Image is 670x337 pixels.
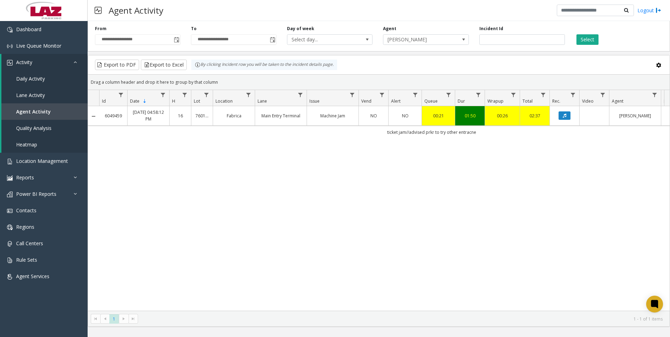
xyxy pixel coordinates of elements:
a: Main Entry Terminal [259,112,302,119]
a: Queue Filter Menu [444,90,453,99]
img: 'icon' [7,274,13,280]
span: Toggle popup [268,35,276,44]
span: [PERSON_NAME] [383,35,451,44]
img: 'icon' [7,159,13,164]
span: Call Centers [16,240,43,247]
span: Location [216,98,233,104]
a: Location Filter Menu [244,90,253,99]
a: 16 [174,112,187,119]
a: Date Filter Menu [158,90,168,99]
a: Total Filter Menu [539,90,548,99]
label: Day of week [287,26,314,32]
span: Alert [391,98,401,104]
button: Select [576,34,599,45]
span: Live Queue Monitor [16,42,61,49]
img: 'icon' [7,241,13,247]
span: Lane [258,98,267,104]
span: Dur [458,98,465,104]
button: Export to PDF [95,60,139,70]
span: Reports [16,174,34,181]
a: Heatmap [1,136,88,153]
span: Agent Activity [16,108,51,115]
a: Lane Activity [1,87,88,103]
kendo-pager-info: 1 - 1 of 1 items [142,316,663,322]
a: Activity [1,54,88,70]
span: Toggle popup [172,35,180,44]
a: Id Filter Menu [116,90,126,99]
a: Dur Filter Menu [474,90,483,99]
a: 00:21 [426,112,451,119]
a: Fabrica [217,112,251,119]
img: 'icon' [7,225,13,230]
img: 'icon' [7,208,13,214]
img: pageIcon [95,2,102,19]
span: Rule Sets [16,256,37,263]
a: 6049459 [103,112,123,119]
span: NO [370,113,377,119]
a: [PERSON_NAME] [614,112,657,119]
span: Agent [612,98,623,104]
div: Drag a column header and drop it here to group by that column [88,76,670,88]
span: Queue [424,98,438,104]
span: Lane Activity [16,92,45,98]
img: 'icon' [7,60,13,66]
span: Dashboard [16,26,41,33]
span: Regions [16,223,34,230]
a: Issue Filter Menu [348,90,357,99]
span: Contacts [16,207,36,214]
span: Id [102,98,106,104]
span: Daily Activity [16,75,45,82]
a: Rec. Filter Menu [568,90,578,99]
span: Activity [16,59,32,66]
img: 'icon' [7,175,13,181]
a: 01:50 [459,112,480,119]
a: NO [393,112,417,119]
span: Select day... [287,35,355,44]
a: 02:37 [524,112,545,119]
a: H Filter Menu [180,90,190,99]
a: Vend Filter Menu [377,90,387,99]
a: 760106 [196,112,208,119]
span: Vend [361,98,371,104]
span: Issue [309,98,320,104]
span: Page 1 [109,314,119,324]
a: Daily Activity [1,70,88,87]
img: 'icon' [7,192,13,197]
span: Wrapup [487,98,504,104]
a: Agent Activity [1,103,88,120]
img: 'icon' [7,257,13,263]
div: Data table [88,90,670,311]
span: Quality Analysis [16,125,52,131]
label: From [95,26,107,32]
label: To [191,26,197,32]
a: Logout [637,7,661,14]
span: Location Management [16,158,68,164]
div: By clicking Incident row you will be taken to the incident details page. [191,60,337,70]
span: Lot [194,98,200,104]
a: Video Filter Menu [598,90,608,99]
label: Incident Id [479,26,503,32]
img: logout [656,7,661,14]
span: Heatmap [16,141,37,148]
a: Lane Filter Menu [296,90,305,99]
span: Sortable [142,98,148,104]
span: Total [522,98,533,104]
a: Wrapup Filter Menu [509,90,518,99]
a: Agent Filter Menu [650,90,659,99]
span: Rec. [552,98,560,104]
span: H [172,98,175,104]
a: [DATE] 04:58:12 PM [132,109,165,122]
a: Alert Filter Menu [411,90,420,99]
a: Quality Analysis [1,120,88,136]
img: 'icon' [7,27,13,33]
label: Agent [383,26,396,32]
span: Video [582,98,594,104]
img: 'icon' [7,43,13,49]
a: 00:26 [489,112,515,119]
a: Lot Filter Menu [202,90,211,99]
a: Collapse Details [88,114,99,119]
